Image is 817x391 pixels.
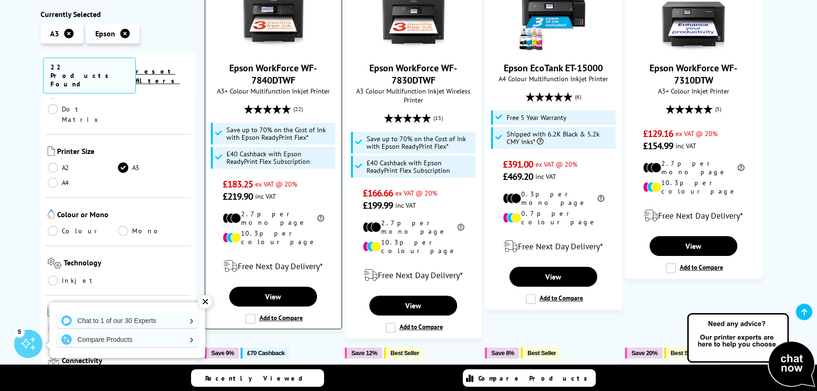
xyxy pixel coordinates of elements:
[205,374,312,382] span: Recently Viewed
[492,349,514,357] span: Save 8%
[643,140,674,152] span: £154.99
[48,324,188,334] a: Low Running Cost
[48,275,118,286] a: Inkjet
[210,253,337,280] div: modal_delivery
[503,209,604,226] li: 0.7p per colour page
[229,287,317,306] a: View
[64,258,188,271] span: Technology
[48,226,118,236] a: Colour
[48,258,61,269] img: Technology
[199,295,212,308] div: ✕
[14,326,25,337] div: 5
[384,348,424,358] button: Best Seller
[191,369,324,387] a: Recently Viewed
[48,178,118,188] a: A4
[525,294,583,304] label: Add to Compare
[241,348,289,358] button: £70 Cashback
[395,188,437,197] span: ex VAT @ 20%
[95,29,115,38] span: Epson
[41,9,195,19] div: Currently Selected
[226,150,333,165] span: £40 Cashback with Epson ReadyPrint Flex Subscription
[643,127,674,140] span: £129.16
[685,312,817,389] img: Open Live Chat window
[363,238,464,255] li: 10.3p per colour page
[434,109,443,127] span: (15)
[521,348,561,358] button: Best Seller
[48,146,55,156] img: Printer Size
[363,187,393,199] span: £166.66
[367,159,473,174] span: £40 Cashback with Epson ReadyPrint Flex Subscription
[226,126,333,141] span: Save up to 70% on the Cost of Ink with Epson ReadyPrint Flex*
[57,210,188,221] span: Colour or Mono
[43,58,136,93] span: 22 Products Found
[490,74,617,83] span: A4 Colour Multifunction Inkjet Printer
[485,348,519,358] button: Save 8%
[255,179,297,188] span: ex VAT @ 20%
[658,45,729,54] a: Epson WorkForce WF-7310DTW
[50,29,59,38] span: A3
[118,162,188,173] a: A3
[245,314,303,324] label: Add to Compare
[57,146,188,158] span: Printer Size
[369,62,457,86] a: Epson WorkForce WF-7830DTWF
[509,267,597,287] a: View
[48,162,118,173] a: A2
[630,203,757,229] div: modal_delivery
[247,349,284,357] span: £70 Cashback
[367,135,473,150] span: Save up to 70% on the Cost of Ink with Epson ReadyPrint Flex*
[48,307,59,317] img: Running Costs
[671,349,700,357] span: Best Seller
[385,323,443,333] label: Add to Compare
[223,229,324,246] li: 10.3p per colour page
[223,210,324,227] li: 2.7p per mono page
[363,219,464,236] li: 2.7p per mono page
[363,199,393,212] span: £199.99
[391,349,419,357] span: Best Seller
[675,141,696,150] span: inc VAT
[490,233,617,260] div: modal_delivery
[575,88,581,106] span: (6)
[229,62,317,86] a: Epson WorkForce WF-7840DTWF
[48,210,55,219] img: Colour or Mono
[535,172,556,181] span: inc VAT
[238,45,308,54] a: Epson WorkForce WF-7840DTWF
[210,86,337,95] span: A3+ Colour Multifunction Inkjet Printer
[535,160,577,169] span: ex VAT @ 20%
[293,100,303,118] span: (22)
[664,348,704,358] button: Best Seller
[632,349,658,357] span: Save 20%
[211,349,234,357] span: Save 9%
[478,374,592,382] span: Compare Products
[255,192,276,201] span: inc VAT
[350,262,477,289] div: modal_delivery
[136,67,180,85] a: reset filters
[118,226,188,236] a: Mono
[395,201,416,210] span: inc VAT
[223,178,253,190] span: £183.25
[503,158,534,170] span: £391.00
[57,332,198,347] a: Compare Products
[345,348,382,358] button: Save 12%
[350,86,477,104] span: A3 Colour Multifunction Inkjet Wireless Printer
[715,100,721,118] span: (5)
[378,45,449,54] a: Epson WorkForce WF-7830DTWF
[48,104,118,125] a: Dot Matrix
[507,130,613,145] span: Shipped with 6.2K Black & 5.2k CMY Inks*
[527,349,556,357] span: Best Seller
[504,62,603,74] a: Epson EcoTank ET-15000
[48,356,59,365] img: Connectivity
[630,86,757,95] span: A3+ Colour Inkjet Printer
[351,349,377,357] span: Save 12%
[503,170,534,183] span: £469.20
[666,263,723,273] label: Add to Compare
[675,129,717,138] span: ex VAT @ 20%
[518,45,589,54] a: Epson EcoTank ET-15000
[625,348,662,358] button: Save 20%
[650,62,737,86] a: Epson WorkForce WF-7310DTW
[369,296,457,315] a: View
[205,348,239,358] button: Save 9%
[57,313,198,328] a: Chat to 1 of our 30 Experts
[650,236,737,256] a: View
[62,356,188,367] span: Connectivity
[643,178,744,195] li: 10.3p per colour page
